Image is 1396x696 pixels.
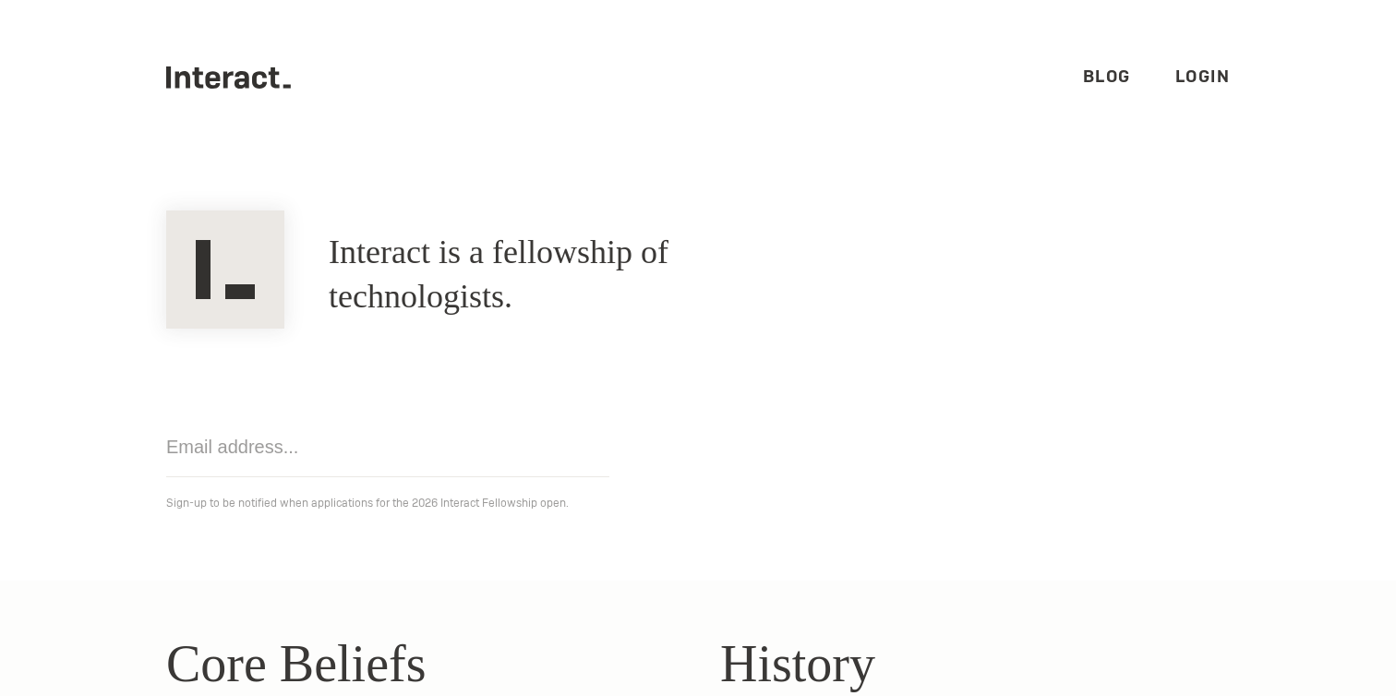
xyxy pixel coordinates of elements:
a: Blog [1083,66,1131,87]
img: Interact Logo [166,210,284,329]
input: Email address... [166,417,609,477]
p: Sign-up to be notified when applications for the 2026 Interact Fellowship open. [166,492,1230,514]
h1: Interact is a fellowship of technologists. [329,231,827,319]
a: Login [1175,66,1231,87]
